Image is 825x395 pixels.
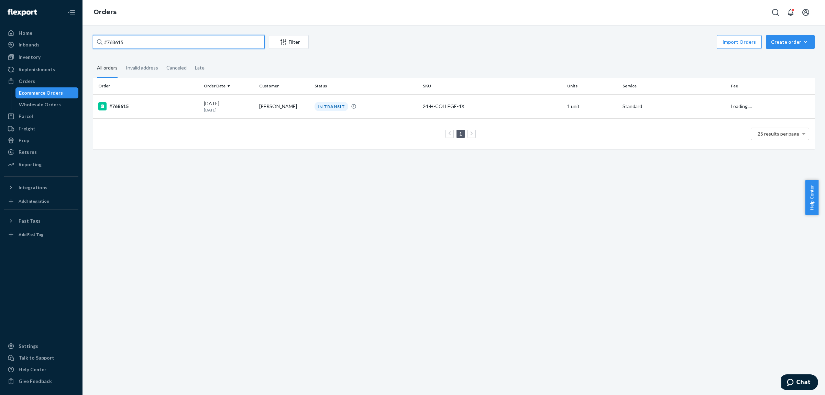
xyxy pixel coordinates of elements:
[15,87,79,98] a: Ecommerce Orders
[65,6,78,19] button: Close Navigation
[564,94,620,118] td: 1 unit
[4,376,78,387] button: Give Feedback
[269,39,308,45] div: Filter
[4,159,78,170] a: Reporting
[19,66,55,73] div: Replenishments
[4,111,78,122] a: Parcel
[4,135,78,146] a: Prep
[766,35,815,49] button: Create order
[19,125,35,132] div: Freight
[201,78,256,94] th: Order Date
[315,102,348,111] div: IN TRANSIT
[8,9,37,16] img: Flexport logo
[769,6,782,19] button: Open Search Box
[728,94,815,118] td: Loading....
[15,99,79,110] a: Wholesale Orders
[19,343,38,350] div: Settings
[717,35,762,49] button: Import Orders
[4,341,78,352] a: Settings
[19,149,37,156] div: Returns
[19,41,40,48] div: Inbounds
[4,28,78,39] a: Home
[312,78,420,94] th: Status
[19,184,47,191] div: Integrations
[19,366,46,373] div: Help Center
[97,59,118,78] div: All orders
[771,39,810,45] div: Create order
[19,101,61,108] div: Wholesale Orders
[758,131,799,137] span: 25 results per page
[564,78,620,94] th: Units
[620,78,728,94] th: Service
[19,354,54,361] div: Talk to Support
[93,8,117,16] a: Orders
[4,39,78,50] a: Inbounds
[19,113,33,120] div: Parcel
[19,232,43,237] div: Add Fast Tag
[19,217,41,224] div: Fast Tags
[19,198,49,204] div: Add Integration
[166,59,187,77] div: Canceled
[204,100,254,113] div: [DATE]
[269,35,309,49] button: Filter
[4,52,78,63] a: Inventory
[4,364,78,375] a: Help Center
[98,102,198,110] div: #768615
[781,374,818,392] iframe: To enrich screen reader interactions, please activate Accessibility in Grammarly extension settings
[4,215,78,226] button: Fast Tags
[4,182,78,193] button: Integrations
[195,59,205,77] div: Late
[19,78,35,85] div: Orders
[423,103,562,110] div: 24-H-COLLEGE-4X
[623,103,725,110] p: Standard
[259,83,309,89] div: Customer
[799,6,813,19] button: Open account menu
[420,78,564,94] th: SKU
[4,196,78,207] a: Add Integration
[88,2,122,22] ol: breadcrumbs
[19,378,52,385] div: Give Feedback
[728,78,815,94] th: Fee
[4,147,78,158] a: Returns
[93,35,265,49] input: Search orders
[19,89,63,96] div: Ecommerce Orders
[93,78,201,94] th: Order
[784,6,797,19] button: Open notifications
[4,123,78,134] a: Freight
[126,59,158,77] div: Invalid address
[805,180,818,215] button: Help Center
[19,137,29,144] div: Prep
[19,54,41,61] div: Inventory
[4,76,78,87] a: Orders
[19,30,32,36] div: Home
[19,161,42,168] div: Reporting
[4,229,78,240] a: Add Fast Tag
[256,94,312,118] td: [PERSON_NAME]
[458,131,463,137] a: Page 1 is your current page
[4,352,78,363] button: Talk to Support
[204,107,254,113] p: [DATE]
[4,64,78,75] a: Replenishments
